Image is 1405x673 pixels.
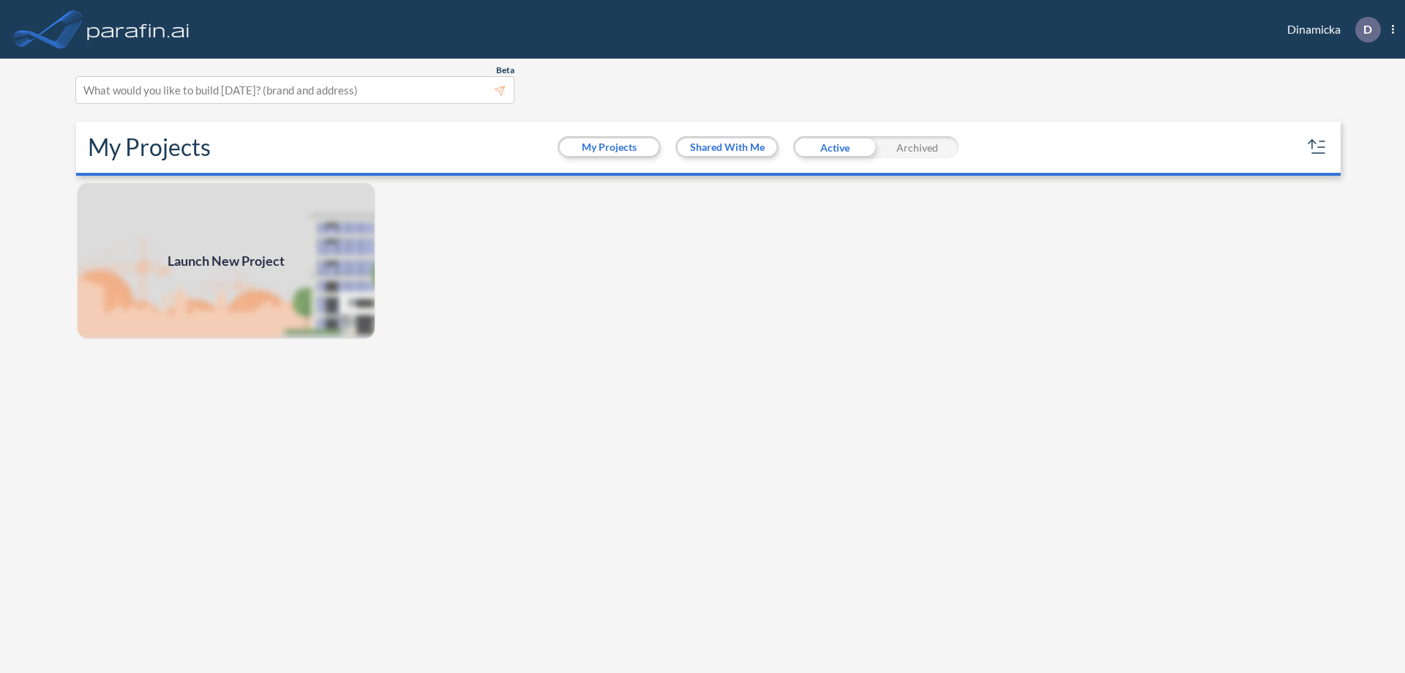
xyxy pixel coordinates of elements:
[560,138,659,156] button: My Projects
[76,182,376,340] a: Launch New Project
[678,138,776,156] button: Shared With Me
[168,251,285,271] span: Launch New Project
[876,136,959,158] div: Archived
[88,133,211,161] h2: My Projects
[76,182,376,340] img: add
[496,64,514,76] span: Beta
[84,15,192,44] img: logo
[1265,17,1394,42] div: Dinamicka
[1305,135,1329,159] button: sort
[793,136,876,158] div: Active
[1363,23,1372,36] p: D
